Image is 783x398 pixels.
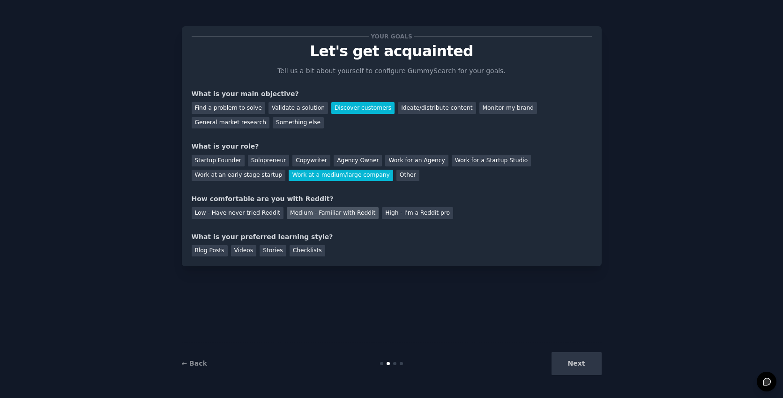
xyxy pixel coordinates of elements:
[268,102,328,114] div: Validate a solution
[385,155,448,166] div: Work for an Agency
[192,194,592,204] div: How comfortable are you with Reddit?
[331,102,395,114] div: Discover customers
[334,155,382,166] div: Agency Owner
[192,102,265,114] div: Find a problem to solve
[248,155,289,166] div: Solopreneur
[398,102,476,114] div: Ideate/distribute content
[289,170,393,181] div: Work at a medium/large company
[274,66,510,76] p: Tell us a bit about yourself to configure GummySearch for your goals.
[260,245,286,257] div: Stories
[290,245,325,257] div: Checklists
[231,245,257,257] div: Videos
[192,245,228,257] div: Blog Posts
[287,207,379,219] div: Medium - Familiar with Reddit
[396,170,419,181] div: Other
[479,102,537,114] div: Monitor my brand
[192,232,592,242] div: What is your preferred learning style?
[292,155,330,166] div: Copywriter
[192,170,286,181] div: Work at an early stage startup
[192,43,592,60] p: Let's get acquainted
[192,142,592,151] div: What is your role?
[273,117,324,129] div: Something else
[192,89,592,99] div: What is your main objective?
[382,207,453,219] div: High - I'm a Reddit pro
[192,207,283,219] div: Low - Have never tried Reddit
[192,155,245,166] div: Startup Founder
[452,155,531,166] div: Work for a Startup Studio
[369,31,414,41] span: Your goals
[192,117,270,129] div: General market research
[182,360,207,367] a: ← Back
